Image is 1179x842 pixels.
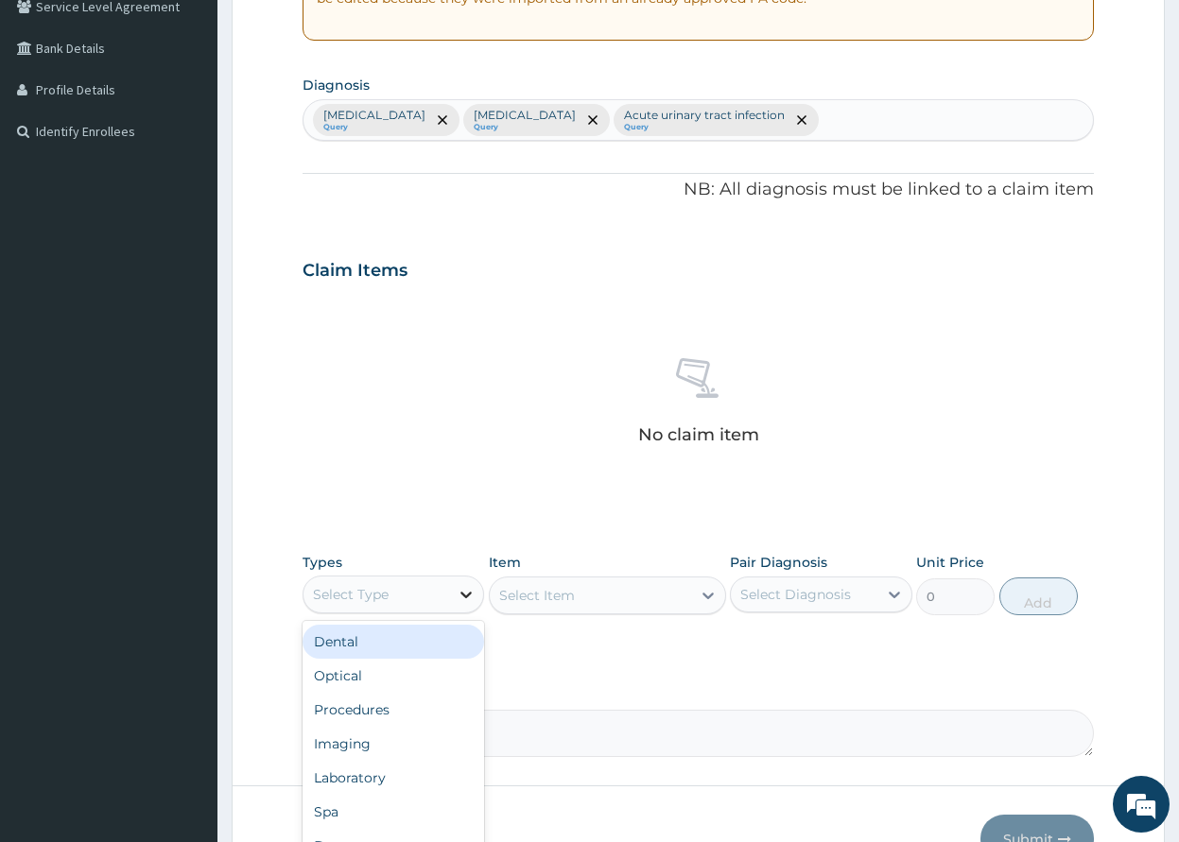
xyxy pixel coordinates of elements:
span: remove selection option [793,112,810,129]
label: Unit Price [916,553,984,572]
button: Add [999,577,1079,615]
div: Procedures [303,693,485,727]
div: Laboratory [303,761,485,795]
textarea: Type your message and hit 'Enter' [9,516,360,582]
div: Minimize live chat window [310,9,355,55]
p: Acute urinary tract infection [624,108,785,123]
p: [MEDICAL_DATA] [323,108,425,123]
img: d_794563401_company_1708531726252_794563401 [35,95,77,142]
div: Optical [303,659,485,693]
div: Select Diagnosis [740,585,851,604]
label: Comment [303,683,1094,699]
span: We're online! [110,238,261,429]
div: Spa [303,795,485,829]
div: Select Type [313,585,389,604]
div: Imaging [303,727,485,761]
label: Diagnosis [303,76,370,95]
label: Types [303,555,342,571]
label: Item [489,553,521,572]
label: Pair Diagnosis [730,553,827,572]
p: [MEDICAL_DATA] [474,108,576,123]
div: Chat with us now [98,106,318,130]
p: No claim item [638,425,759,444]
span: remove selection option [434,112,451,129]
p: NB: All diagnosis must be linked to a claim item [303,178,1094,202]
span: remove selection option [584,112,601,129]
h3: Claim Items [303,261,407,282]
small: Query [323,123,425,132]
small: Query [624,123,785,132]
div: Dental [303,625,485,659]
small: Query [474,123,576,132]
